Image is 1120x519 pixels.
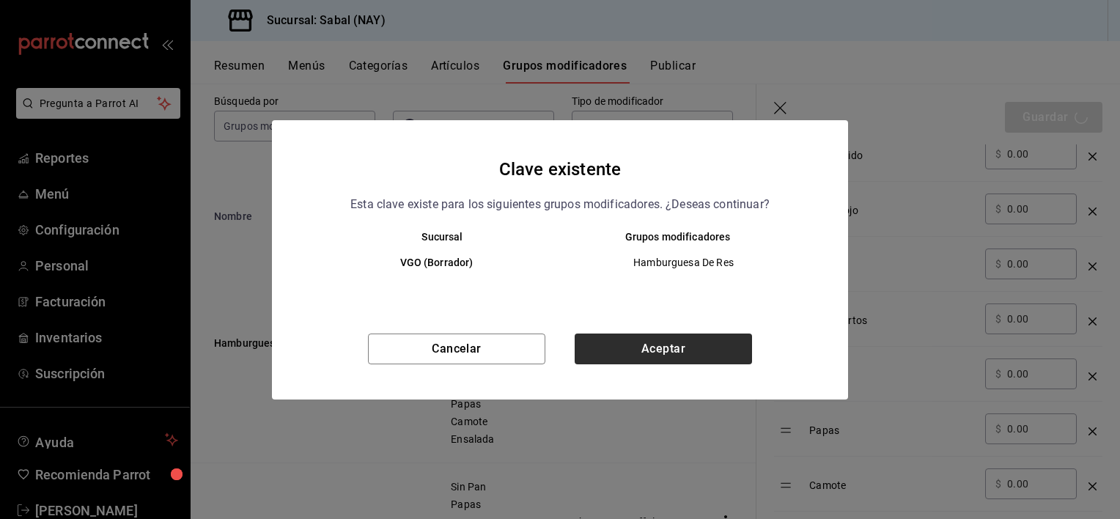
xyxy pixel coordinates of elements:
p: Esta clave existe para los siguientes grupos modificadores. ¿Deseas continuar? [350,195,770,214]
button: Aceptar [575,334,752,364]
button: Cancelar [368,334,545,364]
h4: Clave existente [499,155,621,183]
th: Sucursal [301,231,560,243]
h6: VGO (Borrador) [325,255,548,271]
span: Hamburguesa De Res [572,255,795,270]
th: Grupos modificadores [560,231,819,243]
